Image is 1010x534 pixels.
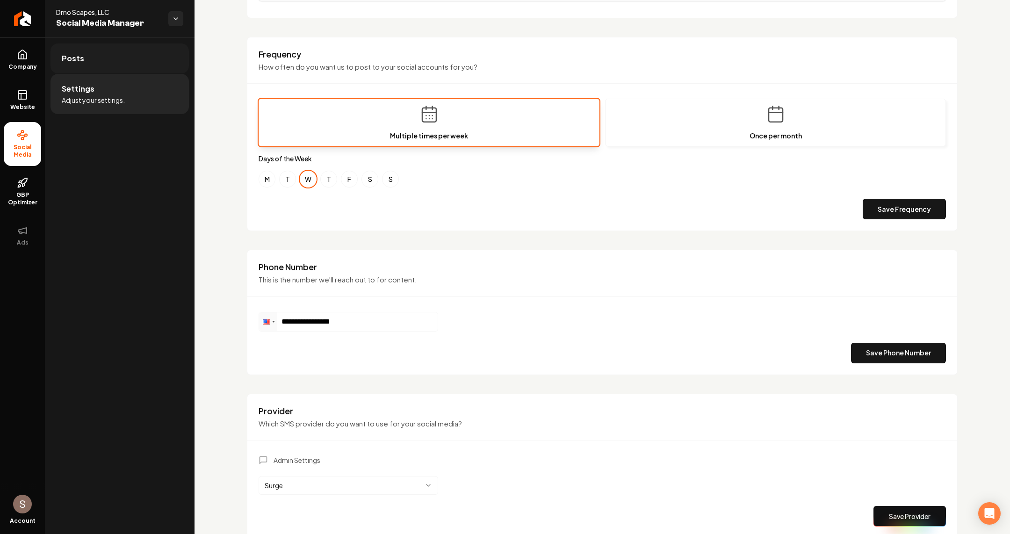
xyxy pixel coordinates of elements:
button: Save Provider [873,506,946,527]
span: Adjust your settings. [62,95,125,105]
p: How often do you want us to post to your social accounts for you? [259,62,946,72]
label: Days of the Week [259,154,946,163]
button: Saturday [361,171,378,188]
a: Posts [50,43,189,73]
div: Open Intercom Messenger [978,502,1001,525]
span: Settings [62,83,94,94]
a: Company [4,42,41,78]
span: Ads [13,239,32,246]
button: Monday [259,171,275,188]
a: Website [4,82,41,118]
h3: Provider [259,405,946,417]
p: This is the number we'll reach out to for content. [259,274,946,285]
button: Sunday [382,171,399,188]
span: Social Media [4,144,41,159]
img: Rebolt Logo [14,11,31,26]
button: Open user button [13,495,32,513]
button: Multiple times per week [259,99,599,146]
span: Website [7,103,39,111]
span: Social Media Manager [56,17,161,30]
span: Admin Settings [274,455,320,465]
h3: Frequency [259,49,946,60]
button: Once per month [605,99,946,146]
button: Save Phone Number [851,343,946,363]
button: Ads [4,217,41,254]
img: Santiago Vásquez [13,495,32,513]
button: Thursday [320,171,337,188]
span: Account [10,517,36,525]
span: Dmo Scapes, LLC [56,7,161,17]
h3: Phone Number [259,261,946,273]
button: Tuesday [279,171,296,188]
button: Wednesday [300,171,317,188]
p: Which SMS provider do you want to use for your social media? [259,419,946,429]
button: Friday [341,171,358,188]
a: GBP Optimizer [4,170,41,214]
span: GBP Optimizer [4,191,41,206]
span: Posts [62,53,84,64]
span: Company [5,63,41,71]
button: Save Frequency [863,199,946,219]
div: United States: + 1 [259,312,277,331]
